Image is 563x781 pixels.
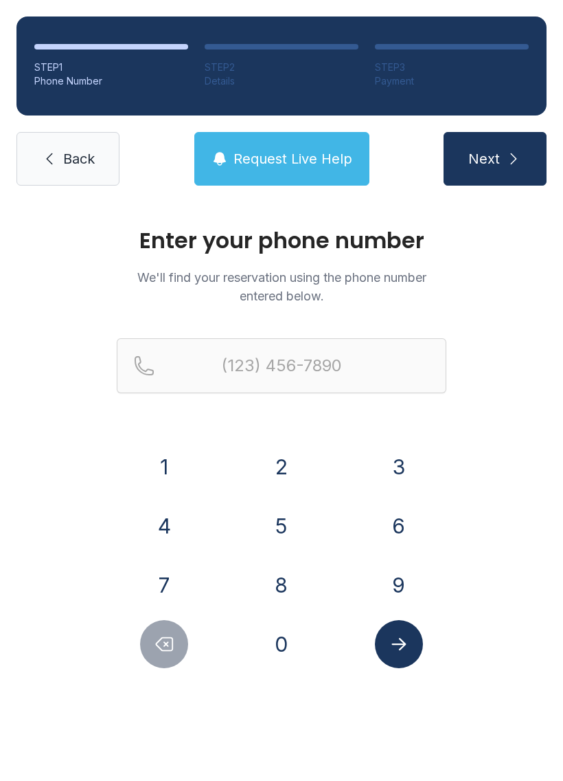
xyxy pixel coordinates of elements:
[140,502,188,550] button: 4
[34,74,188,88] div: Phone Number
[205,60,358,74] div: STEP 2
[117,268,446,305] p: We'll find your reservation using the phone number entered below.
[34,60,188,74] div: STEP 1
[140,561,188,609] button: 7
[375,60,529,74] div: STEP 3
[117,338,446,393] input: Reservation phone number
[205,74,358,88] div: Details
[63,149,95,168] span: Back
[257,561,306,609] button: 8
[117,230,446,252] h1: Enter your phone number
[468,149,500,168] span: Next
[375,443,423,491] button: 3
[140,443,188,491] button: 1
[233,149,352,168] span: Request Live Help
[140,620,188,668] button: Delete number
[375,620,423,668] button: Submit lookup form
[375,561,423,609] button: 9
[257,443,306,491] button: 2
[375,74,529,88] div: Payment
[257,620,306,668] button: 0
[257,502,306,550] button: 5
[375,502,423,550] button: 6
